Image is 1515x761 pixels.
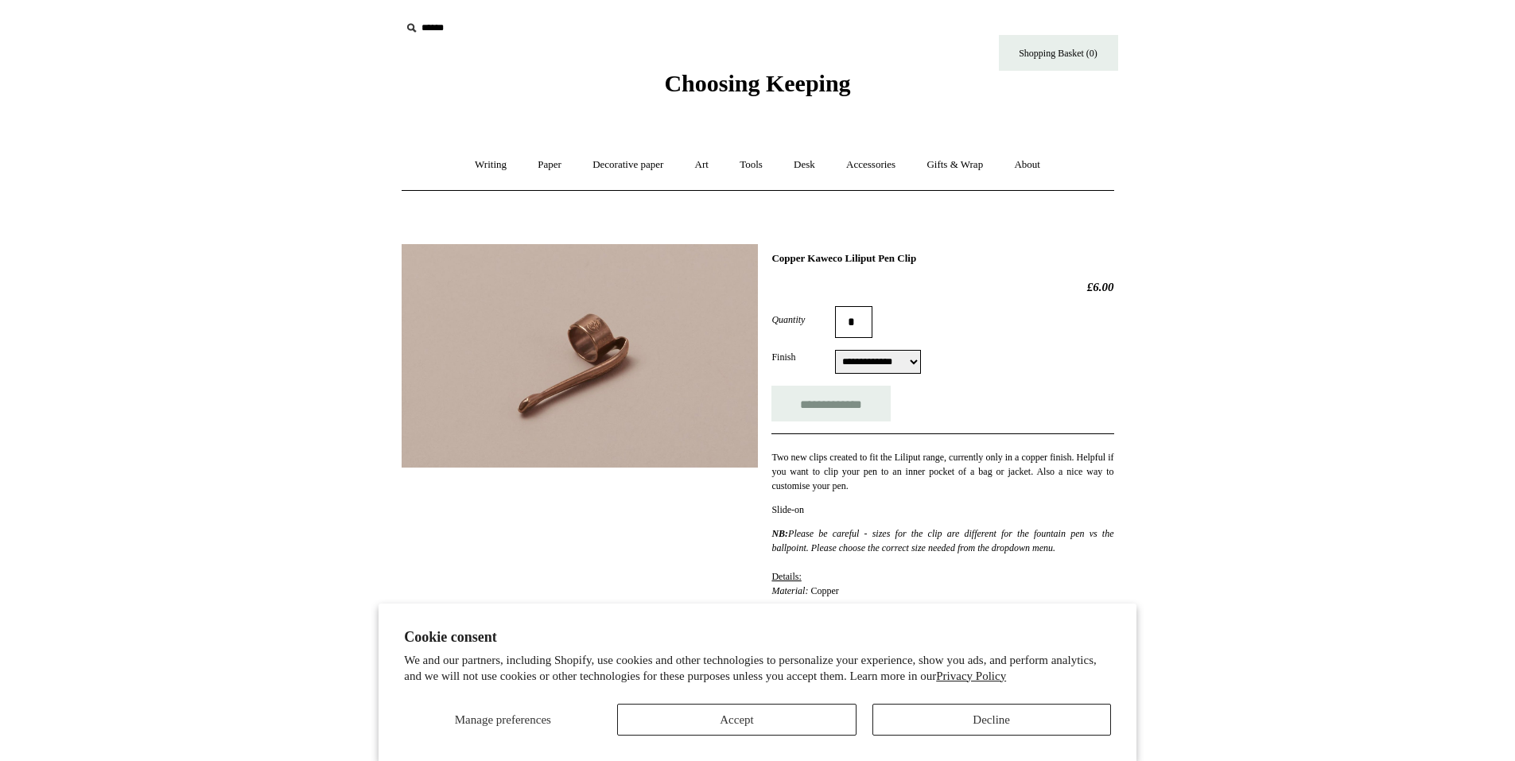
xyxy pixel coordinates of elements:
h2: £6.00 [771,280,1113,294]
a: Writing [460,144,521,186]
span: Choosing Keeping [664,70,850,96]
a: Accessories [832,144,910,186]
a: Art [681,144,723,186]
span: Details: [771,571,801,582]
p: Copper [771,526,1113,598]
a: About [1000,144,1055,186]
button: Accept [617,704,856,736]
a: Privacy Policy [936,670,1006,682]
button: Manage preferences [404,704,601,736]
img: Copper Kaweco Liliput Pen Clip [402,244,758,468]
a: Shopping Basket (0) [999,35,1118,71]
a: Decorative paper [578,144,678,186]
a: Desk [779,144,829,186]
h4: Related Products [360,632,1156,645]
a: Gifts & Wrap [912,144,997,186]
strong: NB: [771,528,788,539]
em: Material: [771,585,810,596]
em: Please be careful - sizes for the clip are different for the fountain pen vs the ballpoint. Pleas... [771,528,1113,553]
a: Paper [523,144,576,186]
h1: Copper Kaweco Liliput Pen Clip [771,252,1113,265]
a: Choosing Keeping [664,83,850,94]
span: Manage preferences [455,713,551,726]
p: We and our partners, including Shopify, use cookies and other technologies to personalize your ex... [404,653,1111,684]
label: Finish [771,350,835,364]
p: Slide-on [771,503,1113,517]
a: Tools [725,144,777,186]
h2: Cookie consent [404,629,1111,646]
button: Decline [872,704,1111,736]
label: Quantity [771,313,835,327]
p: Two new clips created to fit the Liliput range, currently only in a copper finish. Helpful if you... [771,450,1113,493]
